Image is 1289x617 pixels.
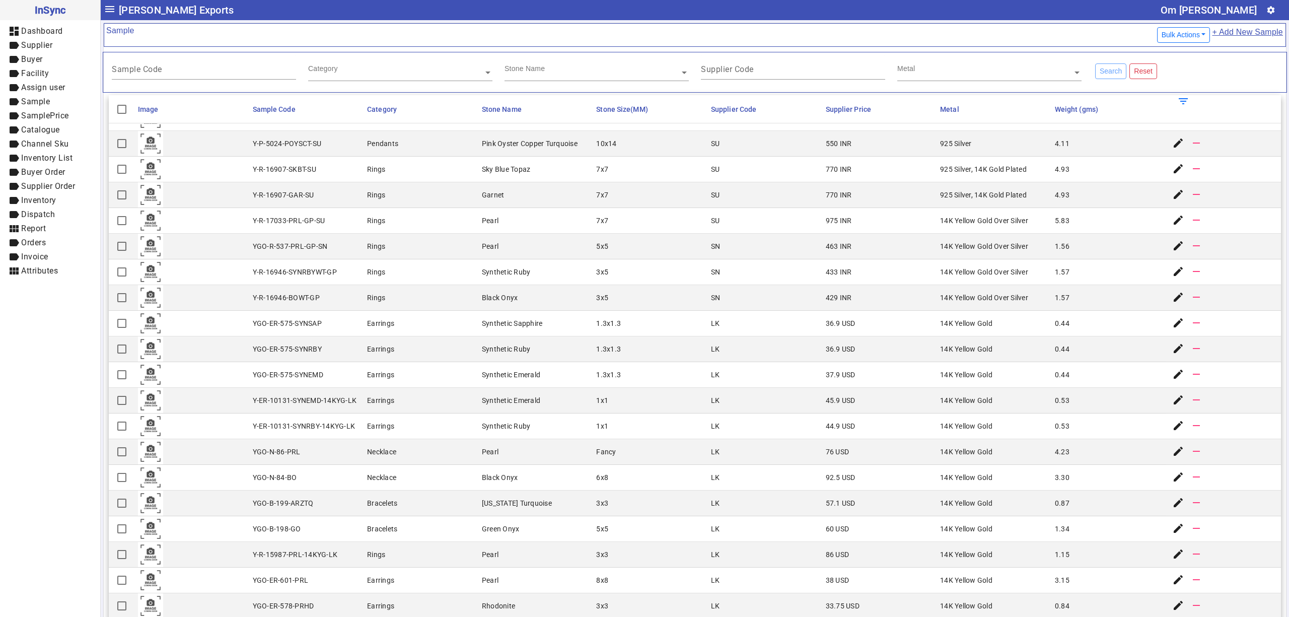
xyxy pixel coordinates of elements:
div: LK [711,318,720,328]
div: 14K Yellow Gold [940,550,992,560]
div: 10x14 [596,139,616,149]
div: SU [711,164,720,174]
mat-icon: label [8,194,20,207]
div: 3x3 [596,550,608,560]
div: Green Onyx [482,524,520,534]
div: Synthetic Ruby [482,267,531,277]
mat-icon: label [8,82,20,94]
span: SamplePrice [21,111,69,120]
img: comingsoon.png [138,259,163,285]
img: comingsoon.png [138,157,163,182]
div: Sky Blue Topaz [482,164,531,174]
div: YGO-R-537-PRL-GP-SN [253,241,328,251]
div: Om [PERSON_NAME] [1161,2,1257,18]
div: SU [711,216,720,226]
mat-icon: label [8,237,20,249]
div: Garnet [482,190,505,200]
div: Black Onyx [482,293,518,303]
div: YGO-ER-578-PRHD [253,601,314,611]
div: 4.11 [1055,139,1069,149]
div: Earrings [367,575,394,585]
mat-icon: edit [1172,291,1184,303]
span: Stone Name [482,105,522,113]
mat-icon: edit [1172,471,1184,483]
div: LK [711,550,720,560]
div: 925 Silver, 14K Gold Plated [940,190,1027,200]
div: YGO-ER-575-SYNEMD [253,370,323,380]
div: 14K Yellow Gold [940,421,992,431]
mat-icon: edit [1172,522,1184,534]
mat-icon: label [8,166,20,178]
div: SU [711,139,720,149]
div: Earrings [367,395,394,405]
mat-icon: remove_[MEDICAL_DATA] [1190,265,1202,278]
img: comingsoon.png [138,542,163,567]
div: 57.1 USD [826,498,855,508]
div: YGO-N-84-BO [253,472,297,483]
div: 0.87 [1055,498,1069,508]
div: Y-R-16907-SKBT-SU [253,164,316,174]
mat-icon: remove_[MEDICAL_DATA] [1190,548,1202,560]
div: 0.84 [1055,601,1069,611]
div: 463 INR [826,241,852,251]
mat-icon: remove_[MEDICAL_DATA] [1190,240,1202,252]
mat-icon: remove_[MEDICAL_DATA] [1190,497,1202,509]
mat-icon: edit [1172,445,1184,457]
div: 1x1 [596,395,608,405]
div: 3.15 [1055,575,1069,585]
img: comingsoon.png [138,336,163,362]
div: LK [711,395,720,405]
div: LK [711,344,720,354]
div: Necklace [367,472,396,483]
div: SN [711,241,721,251]
div: 1.3x1.3 [596,318,621,328]
mat-icon: filter_list [1177,95,1189,107]
div: Rings [367,190,385,200]
span: Dispatch [21,210,55,219]
div: 925 Silver [940,139,972,149]
img: comingsoon.png [138,465,163,490]
mat-label: Supplier Code [701,64,754,74]
img: comingsoon.png [138,516,163,541]
mat-icon: remove_[MEDICAL_DATA] [1190,394,1202,406]
mat-icon: menu [104,3,116,15]
div: LK [711,447,720,457]
div: Rings [367,164,385,174]
div: 14K Yellow Gold [940,447,992,457]
mat-icon: edit [1172,265,1184,278]
div: Pearl [482,241,498,251]
div: 8x8 [596,575,608,585]
div: 4.93 [1055,190,1069,200]
div: 14K Yellow Gold [940,370,992,380]
div: 14K Yellow Gold [940,575,992,585]
div: Y-R-15987-PRL-14KYG-LK [253,550,338,560]
span: Report [21,224,46,233]
div: Pink Oyster Copper Turquoise [482,139,578,149]
mat-icon: remove_[MEDICAL_DATA] [1190,214,1202,226]
div: Pearl [482,447,498,457]
div: 1.56 [1055,241,1069,251]
div: 7x7 [596,216,608,226]
div: Earrings [367,318,394,328]
div: 0.44 [1055,370,1069,380]
div: 14K Yellow Gold Over Silver [940,267,1028,277]
div: Pearl [482,550,498,560]
mat-icon: remove_[MEDICAL_DATA] [1190,574,1202,586]
div: Fancy [596,447,616,457]
div: Rings [367,241,385,251]
div: Earrings [367,370,394,380]
mat-icon: label [8,96,20,108]
mat-icon: edit [1172,599,1184,611]
span: Invoice [21,252,48,261]
mat-icon: edit [1172,574,1184,586]
span: Channel Sku [21,139,69,149]
div: SN [711,293,721,303]
button: Bulk Actions [1157,27,1210,43]
span: Weight (gms) [1055,105,1098,113]
div: 0.44 [1055,318,1069,328]
mat-icon: view_module [8,265,20,277]
img: comingsoon.png [138,208,163,233]
div: 7x7 [596,164,608,174]
mat-icon: label [8,39,20,51]
div: SU [711,190,720,200]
